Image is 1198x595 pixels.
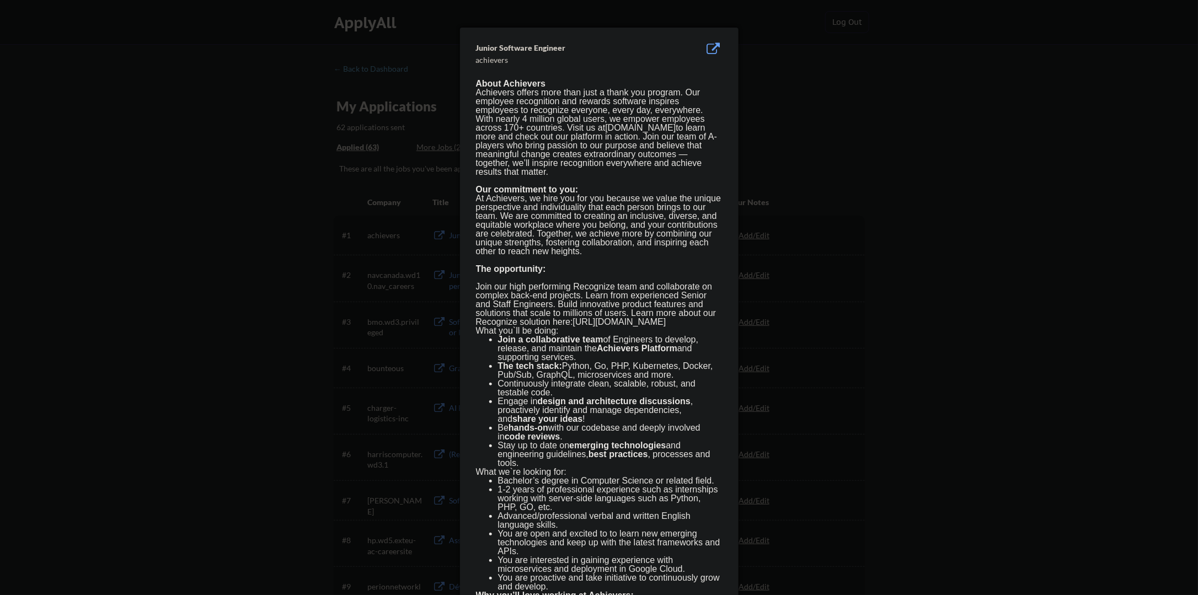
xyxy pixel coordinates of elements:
[476,42,667,53] div: Junior Software Engineer
[498,512,722,529] li: Advanced/professional verbal and written English language skills.
[498,441,722,468] li: Stay up to date on and engineering guidelines, , processes and tools.
[498,424,722,441] li: Be with our codebase and deeply involved in .
[498,335,603,344] b: Join a collaborative team
[538,396,691,406] b: design and architecture discussions
[498,379,722,397] li: Continuously integrate clean, scalable, robust, and testable code.
[498,556,722,573] li: You are interested in gaining experience with microservices and deployment in Google Cloud.
[509,423,548,432] b: hands-on
[498,485,722,512] li: 1-2 years of professional experience such as internships working with server-side languages such ...
[498,397,722,424] li: Engage in , proactively identify and manage dependencies, and !
[476,282,722,326] div: Join our high performing Recognize team and collaborate on complex back-end projects. Learn from ...
[476,468,722,476] h3: What we`re looking for:
[597,344,677,353] b: Achievers Platform
[505,432,560,441] b: code reviews
[476,55,667,66] div: achievers
[605,123,676,132] a: [DOMAIN_NAME]
[498,573,722,591] li: You are proactive and take initiative to continuously grow and develop.
[498,335,722,362] li: of Engineers to develop, release, and maintain the and supporting services.
[476,264,546,274] b: The opportunity:
[498,362,722,379] li: Python, Go, PHP, Kubernetes, Docker, Pub/Sub, GraphQL, microservices and more.
[498,361,562,371] b: The tech stack:
[589,449,648,459] b: best practices
[476,88,718,176] span: Achievers offers more than just a thank you program. Our employee recognition and rewards softwar...
[573,317,666,326] a: [URL][DOMAIN_NAME]
[476,194,721,256] span: At Achievers, we hire you for you because we value the unique perspective and individuality that ...
[512,414,582,424] b: share your ideas
[498,476,722,485] li: Bachelor’s degree in Computer Science or related field.
[476,326,722,335] h3: What you`ll be doing:
[498,529,722,556] li: You are open and excited to to learn new emerging technologies and keep up with the latest framew...
[476,185,579,194] span: Our commitment to you:
[569,441,666,450] b: emerging technologies
[476,79,546,88] span: About Achievers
